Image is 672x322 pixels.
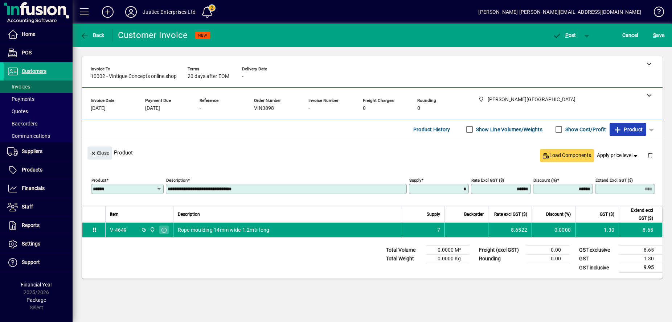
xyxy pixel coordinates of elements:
[119,5,143,18] button: Profile
[564,126,606,133] label: Show Cost/Profit
[475,246,526,255] td: Freight (excl GST)
[4,179,73,198] a: Financials
[619,263,663,272] td: 9.95
[118,29,188,41] div: Customer Invoice
[622,29,638,41] span: Cancel
[532,223,575,237] td: 0.0000
[549,29,580,42] button: Post
[426,246,470,255] td: 0.0000 M³
[91,74,177,79] span: 10002 - Vintique Concepts online shop
[4,44,73,62] a: POS
[90,147,109,159] span: Close
[7,121,37,127] span: Backorders
[4,80,73,93] a: Invoices
[426,255,470,263] td: 0.0000 Kg
[148,226,156,234] span: henderson warehouse
[575,255,619,263] td: GST
[620,29,640,42] button: Cancel
[254,106,274,111] span: VIN3898
[597,152,639,159] span: Apply price level
[178,210,200,218] span: Description
[575,263,619,272] td: GST inclusive
[188,74,229,79] span: 20 days after EOM
[242,74,243,79] span: -
[198,33,207,38] span: NEW
[610,123,646,136] button: Product
[427,210,440,218] span: Supply
[651,29,666,42] button: Save
[575,223,619,237] td: 1.30
[613,124,643,135] span: Product
[540,149,594,162] button: Load Components
[4,105,73,117] a: Quotes
[22,148,42,154] span: Suppliers
[471,178,504,183] mat-label: Rate excl GST ($)
[22,204,33,210] span: Staff
[623,206,653,222] span: Extend excl GST ($)
[22,50,32,55] span: POS
[110,210,119,218] span: Item
[87,146,112,160] button: Close
[78,29,106,42] button: Back
[200,106,201,111] span: -
[308,106,310,111] span: -
[7,96,34,102] span: Payments
[4,235,73,253] a: Settings
[91,178,106,183] mat-label: Product
[22,259,40,265] span: Support
[437,226,440,234] span: 7
[642,146,659,164] button: Delete
[22,31,35,37] span: Home
[7,108,28,114] span: Quotes
[96,5,119,18] button: Add
[4,130,73,142] a: Communications
[475,255,526,263] td: Rounding
[533,178,557,183] mat-label: Discount (%)
[382,246,426,255] td: Total Volume
[382,255,426,263] td: Total Weight
[494,210,527,218] span: Rate excl GST ($)
[475,126,542,133] label: Show Line Volumes/Weights
[4,143,73,161] a: Suppliers
[409,178,421,183] mat-label: Supply
[80,32,105,38] span: Back
[22,185,45,191] span: Financials
[143,6,196,18] div: Justice Enterprises Ltd
[22,222,40,228] span: Reports
[22,68,46,74] span: Customers
[642,152,659,158] app-page-header-button: Delete
[417,106,420,111] span: 0
[478,6,641,18] div: [PERSON_NAME] [PERSON_NAME][EMAIL_ADDRESS][DOMAIN_NAME]
[653,32,656,38] span: S
[7,84,30,90] span: Invoices
[619,223,662,237] td: 8.65
[26,297,46,303] span: Package
[575,246,619,255] td: GST exclusive
[4,93,73,105] a: Payments
[553,32,576,38] span: ost
[4,25,73,44] a: Home
[21,282,52,288] span: Financial Year
[619,246,663,255] td: 8.65
[464,210,484,218] span: Backorder
[82,139,663,166] div: Product
[595,178,633,183] mat-label: Extend excl GST ($)
[7,133,50,139] span: Communications
[619,255,663,263] td: 1.30
[4,161,73,179] a: Products
[543,152,591,159] span: Load Components
[410,123,453,136] button: Product History
[91,106,106,111] span: [DATE]
[493,226,527,234] div: 8.6522
[4,117,73,130] a: Backorders
[653,29,664,41] span: ave
[594,149,642,162] button: Apply price level
[526,255,570,263] td: 0.00
[22,167,42,173] span: Products
[4,253,73,272] a: Support
[86,149,114,156] app-page-header-button: Close
[166,178,188,183] mat-label: Description
[73,29,112,42] app-page-header-button: Back
[546,210,571,218] span: Discount (%)
[565,32,569,38] span: P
